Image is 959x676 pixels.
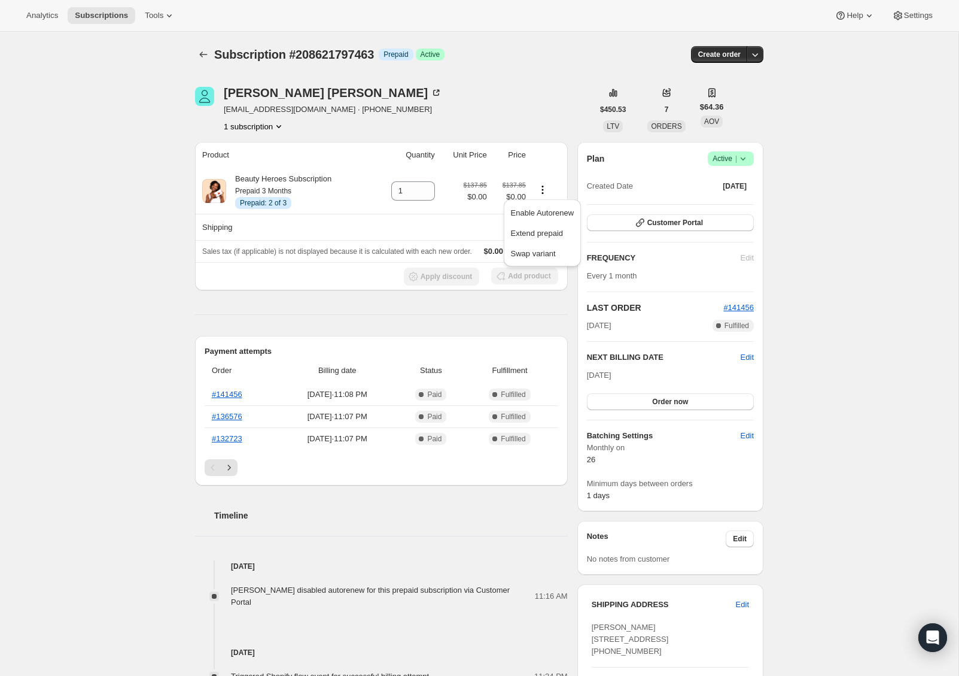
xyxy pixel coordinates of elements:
a: #141456 [212,390,242,399]
button: #141456 [723,302,754,314]
button: Settings [885,7,940,24]
span: [DATE] · 11:07 PM [281,433,394,445]
button: Customer Portal [587,214,754,231]
button: Subscriptions [195,46,212,63]
span: Created Date [587,180,633,192]
span: Edit [733,534,747,544]
h4: [DATE] [195,647,568,659]
button: Product actions [224,120,285,132]
span: LTV [607,122,619,131]
button: Edit [741,351,754,363]
span: | [735,154,737,163]
nav: Pagination [205,459,558,476]
h6: Batching Settings [587,430,741,442]
img: product img [202,179,226,203]
button: Product actions [533,183,552,196]
span: AOV [704,117,719,126]
button: Swap variant [507,244,578,263]
th: Order [205,357,278,384]
span: Fulfilled [501,434,525,444]
div: Open Intercom Messenger [918,623,947,652]
span: Every 1 month [587,271,637,280]
small: $137.85 [464,181,487,189]
h3: SHIPPING ADDRESS [592,599,736,611]
button: Edit [729,595,756,614]
span: Order now [652,397,688,407]
span: Fulfillment [468,365,550,377]
span: Fulfilled [501,412,525,422]
span: Monthly on [587,442,754,454]
span: Prepaid [383,50,408,59]
button: Create order [691,46,748,63]
span: $0.00 [494,191,526,203]
span: Subscriptions [75,11,128,20]
span: $450.53 [600,105,626,114]
span: Billing date [281,365,394,377]
button: Subscriptions [68,7,135,24]
span: No notes from customer [587,554,670,563]
span: [EMAIL_ADDRESS][DOMAIN_NAME] · [PHONE_NUMBER] [224,104,442,116]
span: Edit [741,430,754,442]
small: $137.85 [503,181,526,189]
span: Settings [904,11,933,20]
span: Analytics [26,11,58,20]
h2: NEXT BILLING DATE [587,351,741,363]
span: Sales tax (if applicable) is not displayed because it is calculated with each new order. [202,247,472,256]
span: Paid [427,390,442,399]
span: Swap variant [511,249,556,258]
div: Beauty Heroes Subscription [226,173,331,209]
span: Subscription #208621797463 [214,48,374,61]
span: [DATE] [587,320,611,332]
button: Tools [138,7,182,24]
span: Prepaid: 2 of 3 [240,198,287,208]
button: Extend prepaid [507,223,578,242]
span: 11:16 AM [535,590,568,602]
span: [DATE] · 11:07 PM [281,411,394,423]
span: 26 [587,455,595,464]
a: #136576 [212,412,242,421]
span: Active [713,153,749,165]
span: ORDERS [651,122,681,131]
a: #132723 [212,434,242,443]
span: Paid [427,412,442,422]
div: [PERSON_NAME] [PERSON_NAME] [224,87,442,99]
h2: LAST ORDER [587,302,724,314]
span: Melissa Mangum [195,87,214,106]
span: 7 [665,105,669,114]
span: Fulfilled [724,321,749,331]
th: Shipping [195,214,373,240]
span: [DATE] [723,181,747,191]
h3: Notes [587,531,726,547]
span: 1 days [587,491,610,500]
th: Unit Price [439,142,491,168]
span: Status [401,365,462,377]
h2: Plan [587,153,605,165]
th: Product [195,142,373,168]
span: Create order [698,50,741,59]
h2: FREQUENCY [587,252,741,264]
small: Prepaid 3 Months [235,187,291,195]
span: Fulfilled [501,390,525,399]
button: Help [827,7,882,24]
span: Help [847,11,863,20]
span: Paid [427,434,442,444]
span: [PERSON_NAME] disabled autorenew for this prepaid subscription via Customer Portal [231,586,510,607]
span: Edit [736,599,749,611]
button: [DATE] [716,178,754,195]
span: $0.00 [484,247,504,256]
span: Minimum days between orders [587,478,754,490]
h2: Payment attempts [205,345,558,357]
a: #141456 [723,303,754,312]
th: Price [491,142,529,168]
h2: Timeline [214,510,568,522]
span: Enable Autorenew [511,208,574,217]
span: $0.00 [464,191,487,203]
th: Quantity [373,142,438,168]
button: $450.53 [593,101,633,118]
button: Edit [733,426,761,445]
span: Customer Portal [647,218,703,228]
button: Edit [726,531,754,547]
span: Extend prepaid [511,229,563,238]
span: $64.36 [700,101,724,113]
